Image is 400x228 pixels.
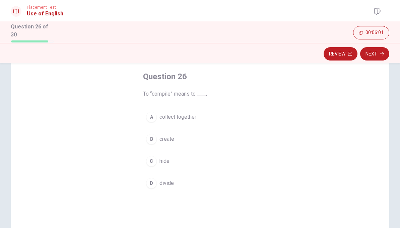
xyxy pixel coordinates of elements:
button: Review [324,47,357,61]
button: Chide [143,153,257,169]
button: Ddivide [143,175,257,192]
div: D [146,178,157,189]
h1: Use of English [27,10,63,18]
span: hide [159,157,170,165]
button: Acollect together [143,109,257,125]
h4: Question 26 [143,71,257,82]
button: Next [360,47,389,61]
span: create [159,135,174,143]
span: collect together [159,113,196,121]
div: B [146,134,157,144]
div: A [146,112,157,122]
h1: Question 26 of 30 [11,23,54,39]
button: 00:06:01 [353,26,389,39]
span: To “compile” means to ___. [143,90,257,98]
span: divide [159,179,174,187]
span: 00:06:01 [365,30,384,35]
span: Placement Test [27,5,63,10]
button: Bcreate [143,131,257,147]
div: C [146,156,157,166]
